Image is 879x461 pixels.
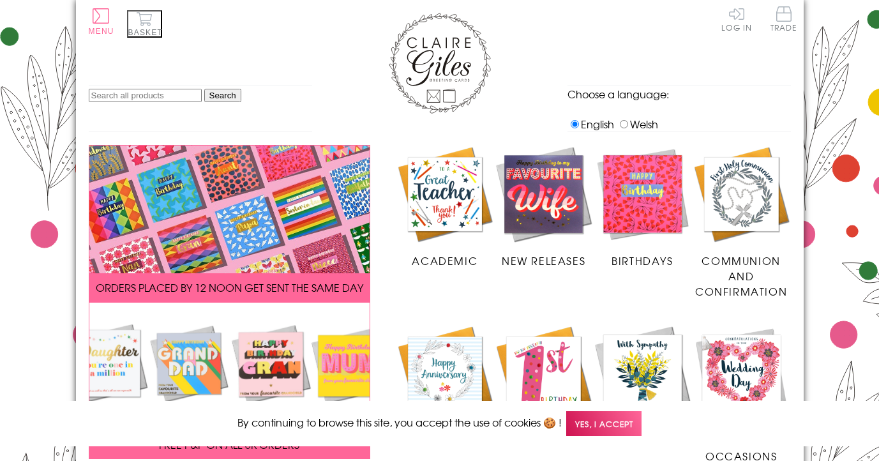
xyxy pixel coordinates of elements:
[566,411,642,436] span: Yes, I accept
[692,145,791,299] a: Communion and Confirmation
[567,86,791,102] p: Choose a language:
[89,27,114,36] span: Menu
[770,6,797,31] span: Trade
[396,145,495,269] a: Academic
[612,253,673,268] span: Birthdays
[396,324,495,448] a: Anniversary
[389,13,491,114] img: Claire Giles Greetings Cards
[127,10,162,38] button: Basket
[571,120,579,128] input: English
[204,89,241,102] input: Search
[567,116,614,132] label: English
[593,324,692,448] a: Sympathy
[770,6,797,34] a: Trade
[412,253,477,268] span: Academic
[494,145,593,269] a: New Releases
[695,253,787,299] span: Communion and Confirmation
[593,145,692,269] a: Birthdays
[620,120,628,128] input: Welsh
[617,116,658,132] label: Welsh
[89,89,202,102] input: Search all products
[502,253,585,268] span: New Releases
[721,6,752,31] a: Log In
[96,280,363,295] span: ORDERS PLACED BY 12 NOON GET SENT THE SAME DAY
[89,8,114,36] button: Menu
[494,324,593,448] a: Age Cards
